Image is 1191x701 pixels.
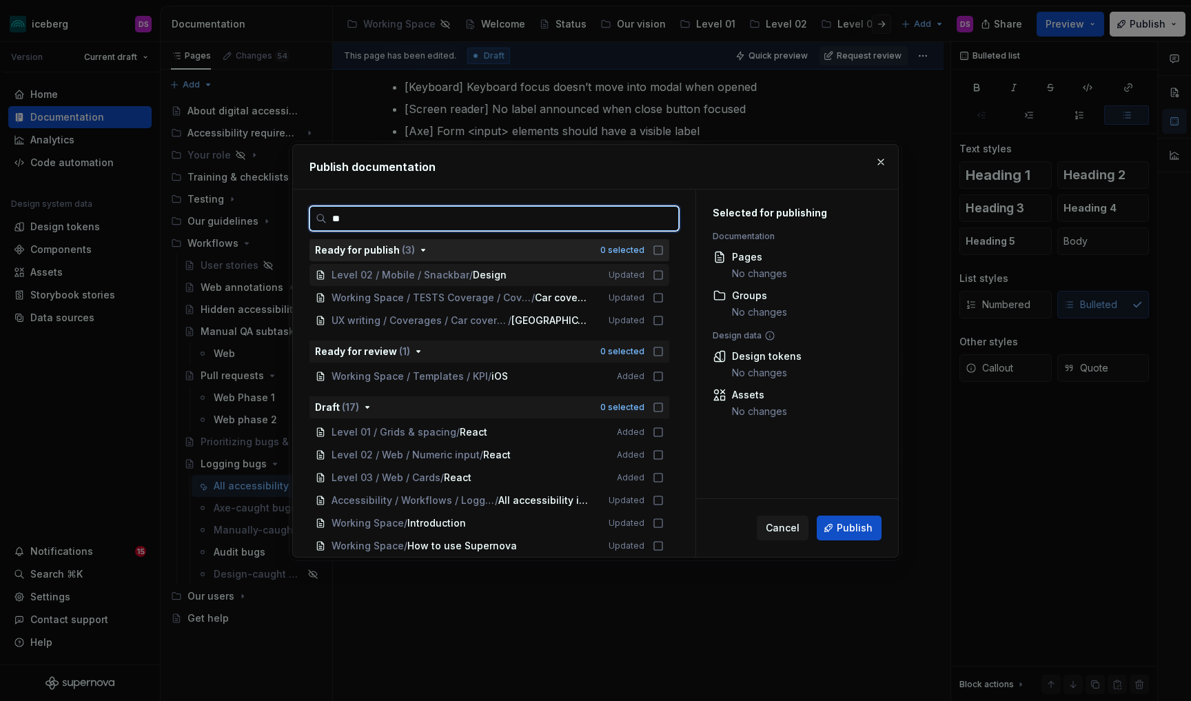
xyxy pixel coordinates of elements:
[402,244,415,256] span: ( 3 )
[404,539,407,553] span: /
[444,471,471,485] span: React
[609,270,644,281] span: Updated
[480,448,483,462] span: /
[617,472,644,483] span: Added
[456,425,460,439] span: /
[609,292,644,303] span: Updated
[617,449,644,460] span: Added
[491,369,519,383] span: iOS
[460,425,487,439] span: React
[342,401,359,413] span: ( 17 )
[732,366,802,380] div: No changes
[488,369,491,383] span: /
[332,448,480,462] span: Level 02 / Web / Numeric input
[440,471,444,485] span: /
[309,341,669,363] button: Ready for review (1)0 selected
[473,268,507,282] span: Design
[332,291,531,305] span: Working Space / TESTS Coverage / Coverage [v1]
[332,494,495,507] span: Accessibility / Workflows / Logging bugs
[837,521,873,535] span: Publish
[732,289,787,303] div: Groups
[332,539,404,553] span: Working Space
[609,518,644,529] span: Updated
[732,349,802,363] div: Design tokens
[732,405,787,418] div: No changes
[713,231,875,242] div: Documentation
[332,516,404,530] span: Working Space
[609,540,644,551] span: Updated
[757,516,808,540] button: Cancel
[315,345,410,358] div: Ready for review
[332,425,456,439] span: Level 01 / Grids & spacing
[309,159,882,175] h2: Publish documentation
[511,314,590,327] span: [GEOGRAPHIC_DATA]
[617,371,644,382] span: Added
[332,471,440,485] span: Level 03 / Web / Cards
[732,388,787,402] div: Assets
[766,521,800,535] span: Cancel
[399,345,410,357] span: ( 1 )
[495,494,498,507] span: /
[531,291,535,305] span: /
[332,268,469,282] span: Level 02 / Mobile / Snackbar
[600,346,644,357] div: 0 selected
[332,314,508,327] span: UX writing / Coverages / Car coverage / Intact
[600,245,644,256] div: 0 selected
[315,400,359,414] div: Draft
[498,494,590,507] span: All accessibility issues
[609,315,644,326] span: Updated
[732,250,787,264] div: Pages
[732,267,787,281] div: No changes
[309,396,669,418] button: Draft (17)0 selected
[407,516,466,530] span: Introduction
[609,495,644,506] span: Updated
[713,330,875,341] div: Design data
[407,539,517,553] span: How to use Supernova
[483,448,511,462] span: React
[732,305,787,319] div: No changes
[332,369,488,383] span: Working Space / Templates / KPI
[535,291,589,305] span: Car coverage
[508,314,511,327] span: /
[315,243,415,257] div: Ready for publish
[600,402,644,413] div: 0 selected
[404,516,407,530] span: /
[309,239,669,261] button: Ready for publish (3)0 selected
[617,427,644,438] span: Added
[713,206,875,220] div: Selected for publishing
[817,516,882,540] button: Publish
[469,268,473,282] span: /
